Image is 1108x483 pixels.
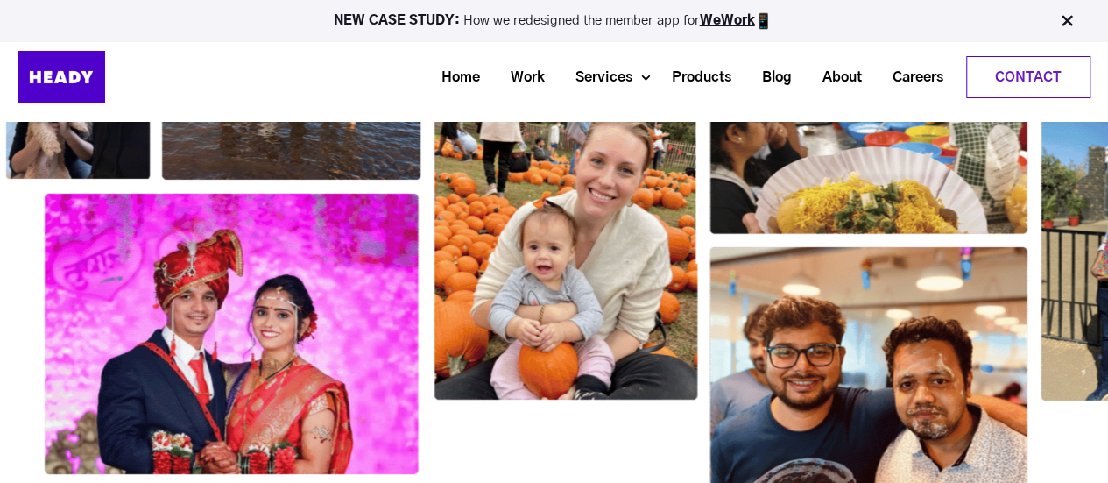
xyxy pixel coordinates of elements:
[967,57,1090,97] a: Contact
[420,61,489,94] a: Home
[489,61,554,94] a: Work
[554,61,641,94] a: Services
[755,12,773,30] img: app emoji
[700,14,755,27] a: WeWork
[801,61,871,94] a: About
[8,12,1100,30] p: How we redesigned the member app for
[650,61,740,94] a: Products
[334,14,463,27] strong: NEW CASE STUDY:
[149,56,1090,98] div: Navigation Menu
[871,61,952,94] a: Careers
[740,61,801,94] a: Blog
[18,51,105,103] img: Heady_Logo_Web-01 (1)
[1058,12,1076,30] img: Close Bar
